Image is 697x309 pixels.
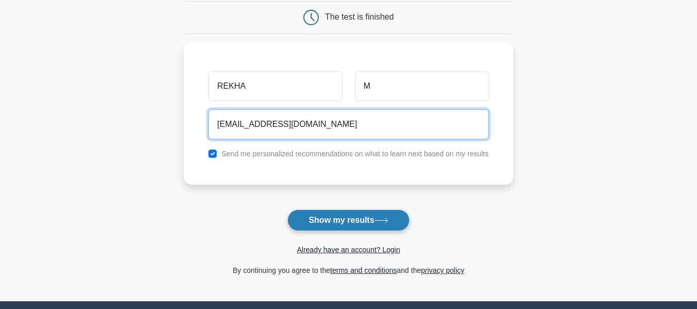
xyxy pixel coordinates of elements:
[287,209,409,231] button: Show my results
[355,71,489,101] input: Last name
[330,266,397,274] a: terms and conditions
[177,264,520,277] div: By continuing you agree to the and the
[221,150,489,158] label: Send me personalized recommendations on what to learn next based on my results
[325,12,394,21] div: The test is finished
[208,109,489,139] input: Email
[421,266,464,274] a: privacy policy
[208,71,342,101] input: First name
[297,246,400,254] a: Already have an account? Login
